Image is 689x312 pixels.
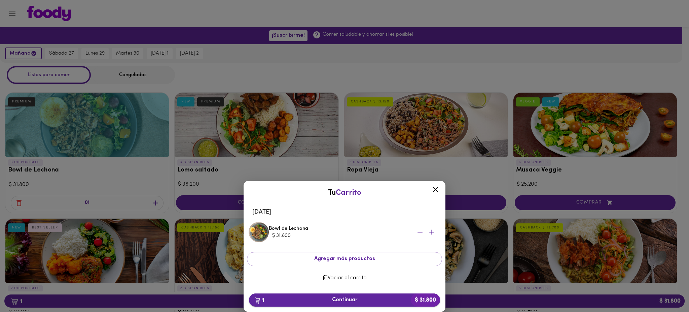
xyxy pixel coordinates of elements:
iframe: Messagebird Livechat Widget [650,273,682,305]
button: Vaciar el carrito [247,272,442,285]
b: 1 [251,296,268,305]
b: $ 31.800 [411,293,440,307]
button: 1Continuar$ 31.800 [249,293,440,307]
img: Bowl de Lechona [249,222,269,242]
span: Carrito [336,189,361,197]
div: Tu [250,188,439,198]
span: Vaciar el carrito [252,275,437,281]
li: [DATE] [247,204,442,220]
span: Agregar más productos [253,256,436,262]
div: Bowl de Lechona [269,225,440,240]
span: Continuar [254,297,435,303]
img: cart.png [255,297,260,304]
button: Agregar más productos [247,252,442,266]
div: $ 31.800 [272,232,407,239]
